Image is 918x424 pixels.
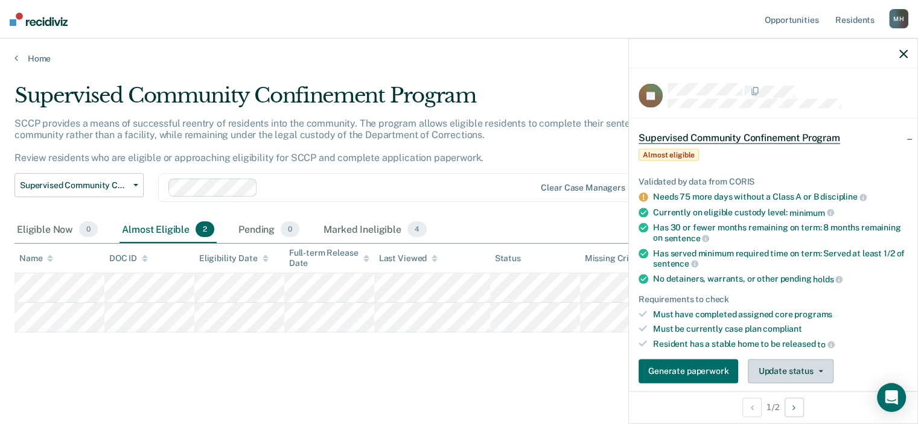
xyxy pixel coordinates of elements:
div: Status [495,253,521,264]
div: Must have completed assigned core [653,309,908,319]
div: Last Viewed [379,253,438,264]
div: DOC ID [109,253,148,264]
div: Almost Eligible [120,217,217,243]
div: 1 / 2 [629,391,917,423]
span: to [817,340,835,349]
span: Supervised Community Confinement Program [20,180,129,191]
div: Validated by data from CORIS [639,177,908,187]
div: Resident has a stable home to be released [653,339,908,350]
div: Open Intercom Messenger [877,383,906,412]
div: Eligibility Date [199,253,269,264]
div: Currently on eligible custody level: [653,207,908,218]
img: Recidiviz [10,13,68,26]
span: 4 [407,221,427,237]
div: Has served minimum required time on term: Served at least 1/2 of [653,248,908,268]
div: Name [19,253,53,264]
div: Missing Criteria [585,253,648,264]
a: Navigate to form link [639,359,743,383]
span: holds [813,274,843,284]
button: Previous Opportunity [742,397,762,417]
button: Update status [748,359,833,383]
div: M H [889,9,908,28]
span: sentence [653,259,698,268]
span: Supervised Community Confinement Program [639,132,840,144]
div: Pending [236,217,302,243]
div: Eligible Now [14,217,100,243]
div: Requirements to check [639,294,908,304]
div: Supervised Community Confinement ProgramAlmost eligible [629,119,917,172]
button: Next Opportunity [785,397,804,417]
span: minimum [789,207,834,217]
span: 0 [79,221,98,237]
button: Generate paperwork [639,359,738,383]
span: programs [794,309,832,318]
span: Almost eligible [639,149,699,161]
div: Must be currently case plan [653,324,908,334]
div: Needs 75 more days without a Class A or B discipline [653,192,908,203]
a: Home [14,53,904,64]
div: Clear case managers [541,183,625,193]
span: 0 [281,221,299,237]
p: SCCP provides a means of successful reentry of residents into the community. The program allows e... [14,118,672,164]
div: Full-term Release Date [289,248,369,268]
div: No detainers, warrants, or other pending [653,274,908,285]
div: Supervised Community Confinement Program [14,83,703,118]
span: 2 [196,221,214,237]
div: Has 30 or fewer months remaining on term: 8 months remaining on [653,223,908,243]
div: Marked Ineligible [321,217,429,243]
span: compliant [763,324,802,334]
span: sentence [665,233,710,243]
